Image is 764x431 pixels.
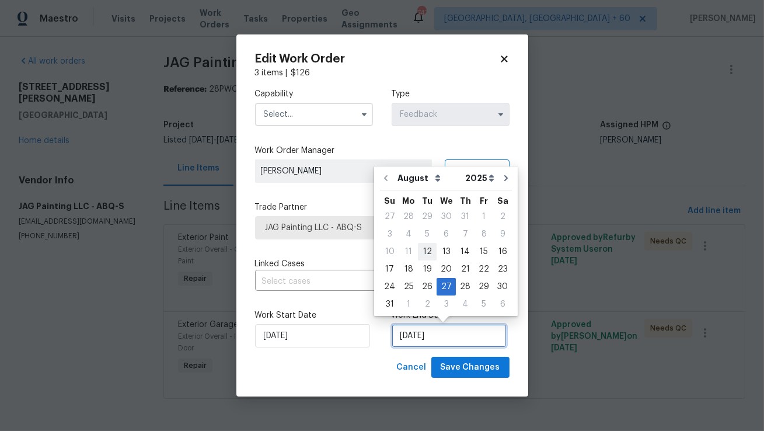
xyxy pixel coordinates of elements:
div: 29 [475,279,493,295]
div: 3 items | [255,67,510,79]
span: Save Changes [441,360,500,375]
abbr: Thursday [460,197,471,205]
div: Sun Aug 03 2025 [380,225,399,243]
div: 5 [418,226,437,242]
div: Fri Sep 05 2025 [475,296,493,313]
div: Sat Aug 09 2025 [493,225,512,243]
div: 28 [456,279,475,295]
div: 1 [475,208,493,225]
input: Select... [392,103,510,126]
div: 15 [475,244,493,260]
div: 23 [493,261,512,277]
div: Tue Aug 26 2025 [418,278,437,296]
div: 13 [437,244,456,260]
div: 31 [456,208,475,225]
button: Cancel [392,357,431,378]
div: Fri Aug 08 2025 [475,225,493,243]
button: Show options [494,107,508,121]
div: Wed Sep 03 2025 [437,296,456,313]
div: 28 [399,208,418,225]
div: Tue Aug 19 2025 [418,260,437,278]
span: Linked Cases [255,258,305,270]
div: 18 [399,261,418,277]
div: Tue Sep 02 2025 [418,296,437,313]
select: Year [462,169,497,187]
div: 27 [380,208,399,225]
span: Cancel [397,360,427,375]
input: M/D/YYYY [255,324,370,347]
div: Sun Jul 27 2025 [380,208,399,225]
span: JAG Painting LLC - ABQ-S [265,222,500,234]
div: 6 [493,296,512,312]
div: Sun Aug 24 2025 [380,278,399,296]
label: Type [392,88,510,100]
div: Mon Sep 01 2025 [399,296,418,313]
div: Tue Aug 05 2025 [418,225,437,243]
div: 12 [418,244,437,260]
h2: Edit Work Order [255,53,499,65]
label: Capability [255,88,373,100]
div: Wed Jul 30 2025 [437,208,456,225]
button: Show options [357,107,371,121]
div: Mon Jul 28 2025 [399,208,418,225]
div: Fri Aug 15 2025 [475,243,493,260]
label: Work Start Date [255,310,373,321]
div: 20 [437,261,456,277]
div: Wed Aug 20 2025 [437,260,456,278]
div: Sun Aug 17 2025 [380,260,399,278]
div: Thu Jul 31 2025 [456,208,475,225]
div: 7 [456,226,475,242]
div: 3 [380,226,399,242]
div: 2 [493,208,512,225]
div: Thu Aug 14 2025 [456,243,475,260]
div: 2 [418,296,437,312]
div: Fri Aug 22 2025 [475,260,493,278]
div: 21 [456,261,475,277]
div: 16 [493,244,512,260]
div: Fri Aug 01 2025 [475,208,493,225]
div: 24 [380,279,399,295]
div: 30 [437,208,456,225]
div: Wed Aug 27 2025 [437,278,456,296]
abbr: Saturday [497,197,508,205]
input: M/D/YYYY [392,324,507,347]
label: Trade Partner [255,201,510,213]
div: 10 [380,244,399,260]
div: Mon Aug 25 2025 [399,278,418,296]
span: Assign [455,165,483,177]
div: Mon Aug 04 2025 [399,225,418,243]
label: Work Order Manager [255,145,510,157]
div: Thu Aug 21 2025 [456,260,475,278]
div: 29 [418,208,437,225]
button: Go to previous month [377,166,395,190]
div: Sun Aug 31 2025 [380,296,399,313]
div: 5 [475,296,493,312]
div: Wed Aug 13 2025 [437,243,456,260]
div: 25 [399,279,418,295]
span: $ 126 [291,69,311,77]
abbr: Sunday [384,197,395,205]
span: [PERSON_NAME] [261,165,426,177]
div: 26 [418,279,437,295]
div: Thu Aug 28 2025 [456,278,475,296]
div: Sat Aug 30 2025 [493,278,512,296]
div: 4 [456,296,475,312]
div: Thu Sep 04 2025 [456,296,475,313]
button: Go to next month [497,166,515,190]
div: 11 [399,244,418,260]
div: Tue Jul 29 2025 [418,208,437,225]
div: Tue Aug 12 2025 [418,243,437,260]
div: Sun Aug 10 2025 [380,243,399,260]
div: Thu Aug 07 2025 [456,225,475,243]
div: Wed Aug 06 2025 [437,225,456,243]
div: 3 [437,296,456,312]
div: Sat Aug 16 2025 [493,243,512,260]
abbr: Wednesday [440,197,453,205]
abbr: Tuesday [422,197,432,205]
div: 17 [380,261,399,277]
div: 4 [399,226,418,242]
div: 1 [399,296,418,312]
abbr: Friday [480,197,488,205]
div: 9 [493,226,512,242]
div: Mon Aug 11 2025 [399,243,418,260]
